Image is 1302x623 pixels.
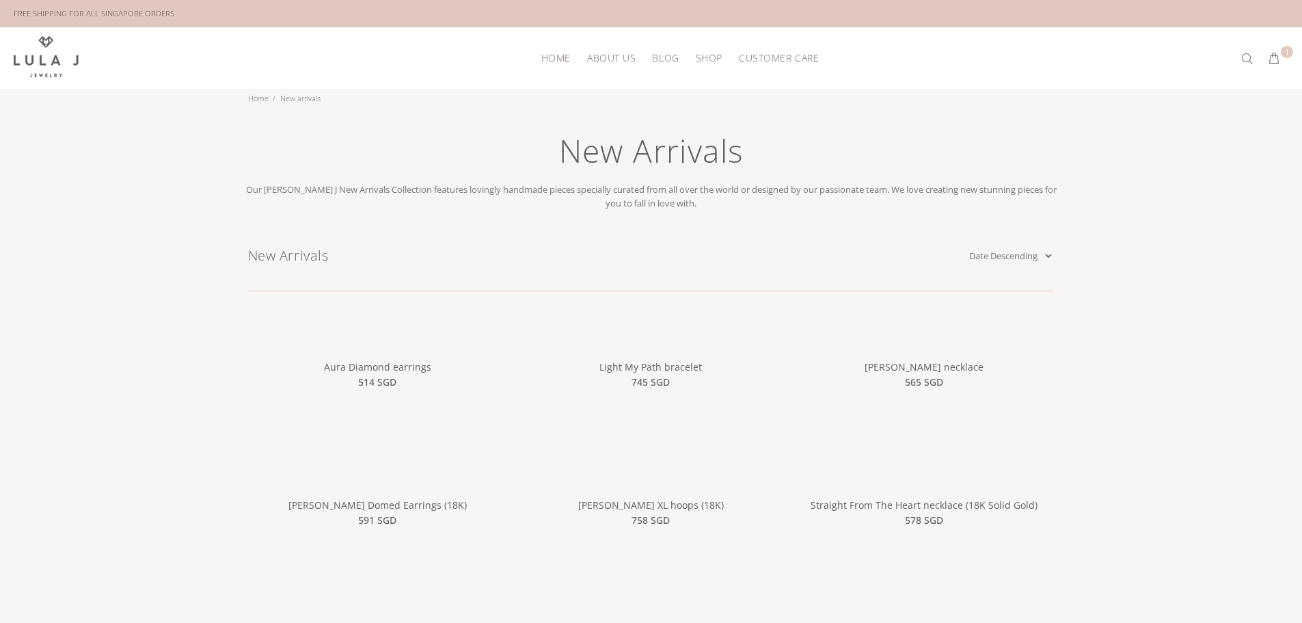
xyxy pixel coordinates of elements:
[794,474,1054,486] a: Straight From The Heart necklace (18K Solid Gold)
[579,47,644,68] a: About Us
[241,130,1061,183] h1: New Arrivals
[324,360,431,373] a: Aura Diamond earrings
[739,53,819,63] span: Customer Care
[358,513,396,528] span: 591 SGD
[696,53,722,63] span: Shop
[533,47,579,68] a: HOME
[273,89,325,108] li: New arrivals
[521,336,781,348] a: Light My Path bracelet
[905,375,943,390] span: 565 SGD
[632,513,670,528] span: 758 SGD
[14,6,174,21] div: FREE SHIPPING FOR ALL SINGAPORE ORDERS
[1262,48,1286,70] button: 1
[248,336,508,348] a: Aura Diamond earrings
[248,246,966,266] h1: New Arrivals
[521,474,781,486] a: Cleo XL hoops (18K)
[905,513,943,528] span: 578 SGD
[248,474,508,486] a: Lula Domed Earrings (18K)
[865,360,984,373] a: [PERSON_NAME] necklace
[541,53,571,63] span: HOME
[587,53,636,63] span: About Us
[246,183,1057,209] span: Our [PERSON_NAME] J New Arrivals Collection features lovingly handmade pieces specially curated f...
[652,53,679,63] span: Blog
[811,499,1037,512] a: Straight From The Heart necklace (18K Solid Gold)
[794,336,1054,348] a: Meghan necklace
[248,93,269,103] a: Home
[644,47,687,68] a: Blog
[688,47,731,68] a: Shop
[358,375,396,390] span: 514 SGD
[632,375,670,390] span: 745 SGD
[288,499,467,512] a: [PERSON_NAME] Domed Earrings (18K)
[578,499,724,512] a: [PERSON_NAME] XL hoops (18K)
[599,360,702,373] a: Light My Path bracelet
[731,47,819,68] a: Customer Care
